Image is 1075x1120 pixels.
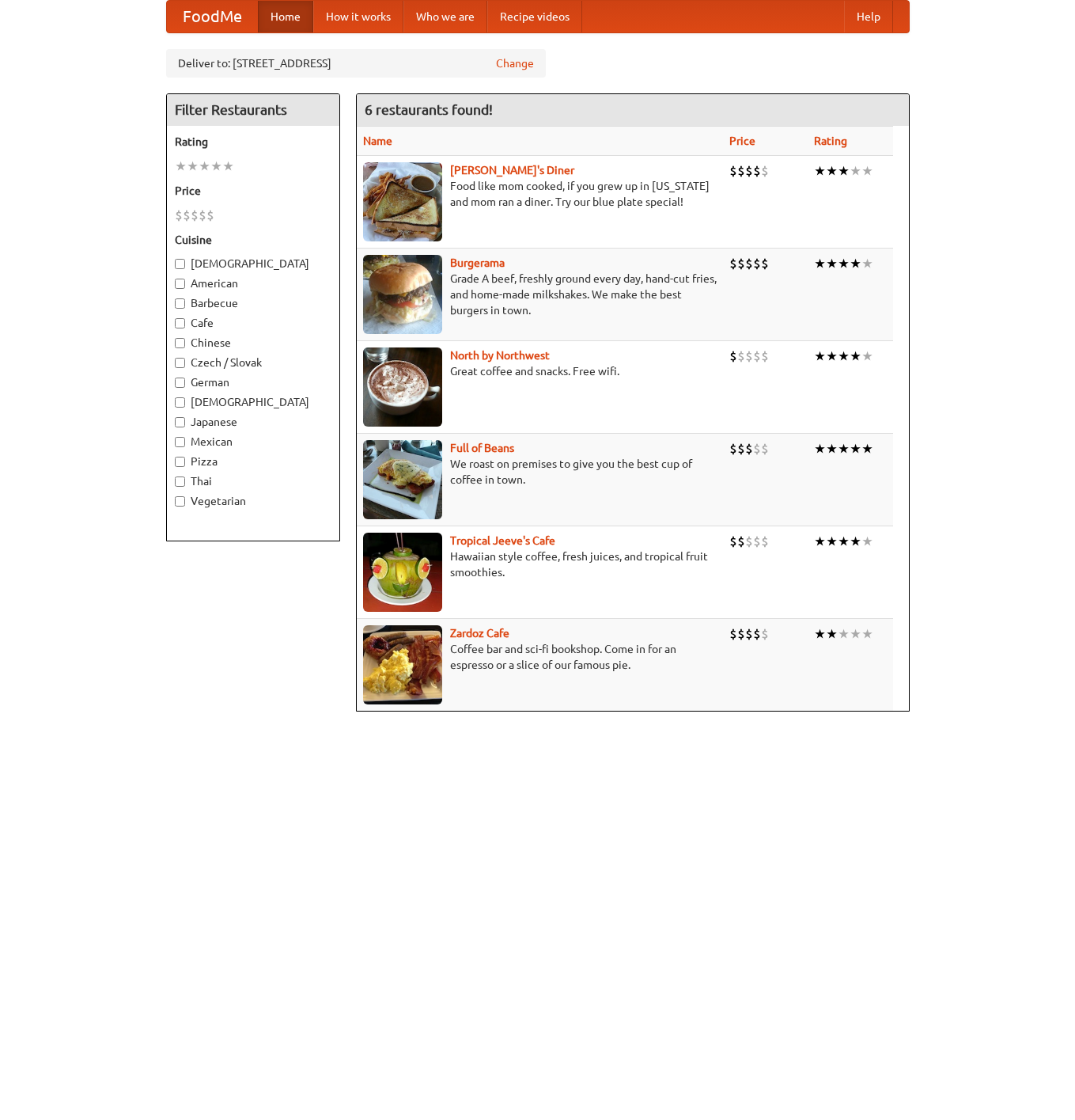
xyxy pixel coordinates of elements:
[487,1,582,32] a: Recipe videos
[175,207,183,224] li: $
[191,207,199,224] li: $
[175,476,185,487] input: Thai
[814,625,826,643] li: ★
[199,207,206,224] li: $
[175,378,185,388] input: German
[199,158,210,175] li: ★
[403,1,487,32] a: Who we are
[761,347,769,365] li: $
[175,338,185,348] input: Chinese
[363,347,442,427] img: north.jpg
[814,135,847,147] a: Rating
[761,533,769,550] li: $
[175,473,331,489] label: Thai
[175,134,331,150] h5: Rating
[450,534,555,547] a: Tropical Jeeve's Cafe
[363,363,717,379] p: Great coffee and snacks. Free wifi.
[814,162,826,180] li: ★
[450,164,574,177] a: [PERSON_NAME]'s Diner
[826,162,838,180] li: ★
[753,533,761,550] li: $
[175,232,331,248] h5: Cuisine
[210,158,222,175] li: ★
[729,162,737,180] li: $
[175,279,185,289] input: American
[175,454,331,469] label: Pizza
[175,275,331,291] label: American
[175,397,185,408] input: [DEMOGRAPHIC_DATA]
[814,440,826,457] li: ★
[496,55,534,71] a: Change
[175,496,185,507] input: Vegetarian
[167,1,258,32] a: FoodMe
[753,440,761,457] li: $
[166,49,546,78] div: Deliver to: [STREET_ADDRESS]
[745,533,753,550] li: $
[729,135,755,147] a: Price
[814,255,826,272] li: ★
[745,162,753,180] li: $
[363,641,717,673] p: Coffee bar and sci-fi bookshop. Come in for an espresso or a slice of our famous pie.
[861,533,873,550] li: ★
[450,442,514,454] a: Full of Beans
[737,533,745,550] li: $
[175,318,185,328] input: Cafe
[175,417,185,427] input: Japanese
[363,456,717,488] p: We roast on premises to give you the best cup of coffee in town.
[826,440,838,457] li: ★
[363,255,442,334] img: burgerama.jpg
[761,255,769,272] li: $
[729,347,737,365] li: $
[167,94,339,126] h4: Filter Restaurants
[175,358,185,368] input: Czech / Slovak
[844,1,893,32] a: Help
[745,440,753,457] li: $
[175,394,331,410] label: [DEMOGRAPHIC_DATA]
[850,162,861,180] li: ★
[175,437,185,447] input: Mexican
[363,162,442,241] img: sallys.jpg
[737,440,745,457] li: $
[838,255,850,272] li: ★
[450,256,505,269] b: Burgerama
[365,102,493,117] ng-pluralize: 6 restaurants found!
[753,255,761,272] li: $
[258,1,313,32] a: Home
[175,315,331,331] label: Cafe
[363,549,717,580] p: Hawaiian style coffee, fresh juices, and tropical fruit smoothies.
[826,347,838,365] li: ★
[745,255,753,272] li: $
[729,533,737,550] li: $
[222,158,234,175] li: ★
[175,335,331,351] label: Chinese
[838,440,850,457] li: ★
[838,162,850,180] li: ★
[450,349,550,362] a: North by Northwest
[850,440,861,457] li: ★
[175,256,331,271] label: [DEMOGRAPHIC_DATA]
[753,162,761,180] li: $
[838,347,850,365] li: ★
[861,255,873,272] li: ★
[761,162,769,180] li: $
[175,457,185,467] input: Pizza
[745,347,753,365] li: $
[729,440,737,457] li: $
[450,627,509,640] a: Zardoz Cafe
[206,207,214,224] li: $
[175,414,331,430] label: Japanese
[838,625,850,643] li: ★
[183,207,191,224] li: $
[729,625,737,643] li: $
[175,374,331,390] label: German
[175,493,331,509] label: Vegetarian
[175,295,331,311] label: Barbecue
[745,625,753,643] li: $
[861,162,873,180] li: ★
[175,183,331,199] h5: Price
[737,162,745,180] li: $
